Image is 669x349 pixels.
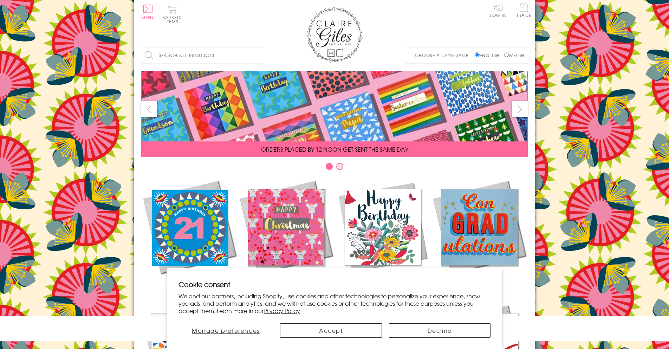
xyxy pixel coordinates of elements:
h2: Cookie consent [178,279,491,289]
span: ORDERS PLACED BY 12 NOON GET SENT THE SAME DAY [261,145,408,153]
button: Decline [389,323,491,338]
a: Privacy Policy [264,306,300,315]
a: New Releases [141,179,238,289]
label: English [475,52,503,58]
input: Search all products [141,47,264,63]
a: Trade [517,4,531,19]
p: We and our partners, including Shopify, use cookies and other technologies to personalize your ex... [178,292,491,314]
a: Log In [490,4,507,17]
label: Welsh [504,52,524,58]
input: Welsh [504,52,509,57]
button: Accept [280,323,382,338]
button: Carousel Page 2 [336,163,343,170]
button: prev [141,101,157,117]
input: Search [257,47,264,63]
button: Menu [141,5,155,19]
a: Birthdays [334,179,431,289]
a: Christmas [238,179,334,289]
span: Menu [141,14,155,20]
button: Manage preferences [178,323,273,338]
button: Basket0 items [162,6,182,24]
p: Choose a language: [415,52,474,58]
span: New Releases [167,281,213,289]
a: Academic [431,179,528,289]
input: English [475,52,480,57]
img: Claire Giles Greetings Cards [306,7,363,63]
span: Trade [517,4,531,17]
button: Carousel Page 1 (Current Slide) [326,163,333,170]
button: next [512,101,528,117]
span: 0 items [165,14,182,25]
div: Carousel Pagination [141,163,528,173]
span: Manage preferences [192,326,260,335]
